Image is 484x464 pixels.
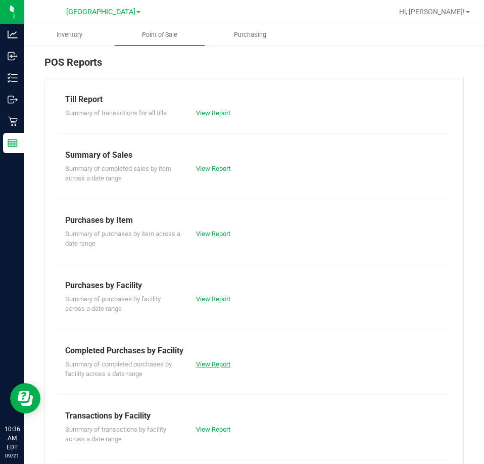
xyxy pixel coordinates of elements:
a: Purchasing [205,24,295,45]
p: 10:36 AM EDT [5,425,20,452]
a: Inventory [24,24,115,45]
span: Summary of purchases by item across a date range [65,230,180,248]
inline-svg: Reports [8,138,18,148]
inline-svg: Analytics [8,29,18,39]
span: Summary of completed purchases by facility across a date range [65,360,172,378]
span: [GEOGRAPHIC_DATA] [66,8,135,16]
span: Inventory [43,30,96,39]
p: 09/21 [5,452,20,459]
inline-svg: Retail [8,116,18,126]
a: Point of Sale [115,24,205,45]
span: Summary of transactions for all tills [65,109,167,117]
span: Point of Sale [128,30,191,39]
span: Hi, [PERSON_NAME]! [399,8,465,16]
div: Purchases by Facility [65,280,443,292]
div: Till Report [65,94,443,106]
inline-svg: Outbound [8,95,18,105]
inline-svg: Inbound [8,51,18,61]
span: Summary of transactions by facility across a date range [65,426,166,443]
div: Purchases by Item [65,214,443,226]
span: Summary of purchases by facility across a date range [65,295,161,313]
a: View Report [196,360,230,368]
div: POS Reports [44,55,464,78]
span: Summary of completed sales by item across a date range [65,165,171,182]
span: Purchasing [220,30,280,39]
div: Completed Purchases by Facility [65,345,443,357]
div: Transactions by Facility [65,410,443,422]
a: View Report [196,426,230,433]
div: Summary of Sales [65,149,443,161]
a: View Report [196,295,230,303]
a: View Report [196,230,230,238]
a: View Report [196,165,230,172]
iframe: Resource center [10,383,40,413]
a: View Report [196,109,230,117]
inline-svg: Inventory [8,73,18,83]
